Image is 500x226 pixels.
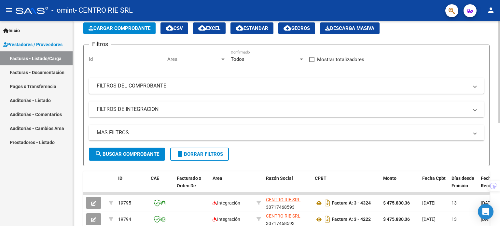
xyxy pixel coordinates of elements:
div: 30717468593 [266,196,310,210]
span: Cargar Comprobante [89,25,150,31]
datatable-header-cell: ID [116,171,148,200]
i: Descargar documento [323,214,332,224]
span: 13 [451,200,457,206]
mat-panel-title: FILTROS DEL COMPROBANTE [97,82,468,89]
mat-icon: delete [176,150,184,158]
span: Facturado x Orden De [177,176,201,188]
button: Estandar [230,22,273,34]
span: Inicio [3,27,20,34]
datatable-header-cell: CAE [148,171,174,200]
div: Open Intercom Messenger [478,204,493,219]
span: Mostrar totalizadores [317,56,364,63]
mat-expansion-panel-header: FILTROS DEL COMPROBANTE [89,78,484,94]
mat-icon: cloud_download [236,24,243,32]
i: Descargar documento [323,198,332,208]
button: EXCEL [193,22,226,34]
span: Días desde Emisión [451,176,474,188]
button: Borrar Filtros [170,148,229,161]
span: Buscar Comprobante [95,151,159,157]
span: CENTRO RIE SRL [266,197,300,202]
span: 13 [451,217,457,222]
span: Fecha Recibido [481,176,499,188]
span: Estandar [236,25,268,31]
mat-icon: cloud_download [166,24,174,32]
mat-panel-title: MAS FILTROS [97,129,468,136]
datatable-header-cell: Días desde Emisión [449,171,478,200]
mat-panel-title: FILTROS DE INTEGRACION [97,106,468,113]
mat-expansion-panel-header: FILTROS DE INTEGRACION [89,101,484,117]
datatable-header-cell: Fecha Cpbt [420,171,449,200]
span: Razón Social [266,176,293,181]
div: 30717468593 [266,212,310,226]
mat-icon: menu [5,6,13,14]
datatable-header-cell: Facturado x Orden De [174,171,210,200]
strong: Factura A: 3 - 4324 [332,201,371,206]
span: Borrar Filtros [176,151,223,157]
app-download-masive: Descarga masiva de comprobantes (adjuntos) [320,22,380,34]
span: Prestadores / Proveedores [3,41,62,48]
span: Descarga Masiva [325,25,374,31]
span: [DATE] [422,200,436,206]
span: Gecros [284,25,310,31]
button: Cargar Comprobante [83,22,156,34]
button: Descarga Masiva [320,22,380,34]
span: CPBT [315,176,326,181]
span: Monto [383,176,396,181]
span: Fecha Cpbt [422,176,446,181]
span: 19794 [118,217,131,222]
button: Buscar Comprobante [89,148,165,161]
datatable-header-cell: Monto [381,171,420,200]
span: CAE [151,176,159,181]
span: Integración [213,217,240,222]
strong: Factura A: 3 - 4222 [332,217,371,222]
span: Area [167,56,220,62]
span: CENTRO RIE SRL [266,213,300,219]
datatable-header-cell: Razón Social [263,171,312,200]
mat-icon: person [487,6,495,14]
button: CSV [160,22,188,34]
span: CSV [166,25,183,31]
mat-expansion-panel-header: MAS FILTROS [89,125,484,140]
datatable-header-cell: Area [210,171,254,200]
mat-icon: search [95,150,103,158]
span: [DATE] [481,200,494,206]
h3: Filtros [89,40,111,49]
span: ID [118,176,122,181]
span: Integración [213,200,240,206]
strong: $ 475.830,36 [383,217,410,222]
span: 19795 [118,200,131,206]
button: Gecros [278,22,315,34]
span: Todos [231,56,244,62]
span: - CENTRO RIE SRL [75,3,133,18]
span: [DATE] [422,217,436,222]
span: EXCEL [198,25,220,31]
span: Area [213,176,222,181]
datatable-header-cell: CPBT [312,171,381,200]
span: - omint [51,3,75,18]
strong: $ 475.830,36 [383,200,410,206]
mat-icon: cloud_download [284,24,291,32]
mat-icon: cloud_download [198,24,206,32]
